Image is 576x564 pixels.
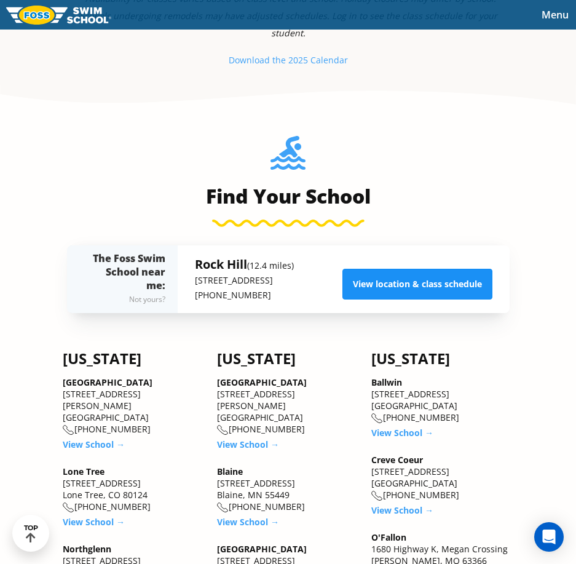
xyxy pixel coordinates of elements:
p: [STREET_ADDRESS] [195,273,294,288]
div: [STREET_ADDRESS] Blaine, MN 55449 [PHONE_NUMBER] [217,466,359,513]
a: View School → [217,516,279,528]
div: [STREET_ADDRESS][PERSON_NAME] [GEOGRAPHIC_DATA] [PHONE_NUMBER] [217,376,359,435]
img: location-phone-o-icon.svg [217,425,229,435]
div: Open Intercom Messenger [534,522,564,552]
a: View School → [63,516,125,528]
img: location-phone-o-icon.svg [371,413,383,424]
img: Foss-Location-Swimming-Pool-Person.svg [270,136,306,178]
p: [PHONE_NUMBER] [195,288,294,303]
a: Lone Tree [63,466,105,477]
h4: [US_STATE] [371,350,513,367]
div: [STREET_ADDRESS] Lone Tree, CO 80124 [PHONE_NUMBER] [63,466,205,513]
div: [STREET_ADDRESS][PERSON_NAME] [GEOGRAPHIC_DATA] [PHONE_NUMBER] [63,376,205,435]
a: Download the 2025 Calendar [229,54,348,66]
a: Northglenn [63,543,111,555]
h4: [US_STATE] [217,350,359,367]
img: location-phone-o-icon.svg [63,502,74,513]
img: location-phone-o-icon.svg [371,491,383,501]
img: location-phone-o-icon.svg [217,502,229,513]
h5: Rock Hill [195,256,294,273]
a: [GEOGRAPHIC_DATA] [63,376,152,388]
img: FOSS Swim School Logo [6,6,111,25]
a: [GEOGRAPHIC_DATA] [217,376,307,388]
a: View location & class schedule [342,269,492,300]
a: Creve Coeur [371,454,423,466]
button: Toggle navigation [534,6,576,24]
a: View School → [371,427,433,439]
a: [GEOGRAPHIC_DATA] [217,543,307,555]
a: View School → [63,439,125,450]
a: Ballwin [371,376,402,388]
h4: [US_STATE] [63,350,205,367]
div: TOP [24,524,38,543]
div: [STREET_ADDRESS] [GEOGRAPHIC_DATA] [PHONE_NUMBER] [371,376,513,424]
small: (12.4 miles) [247,260,294,271]
a: View School → [217,439,279,450]
a: Blaine [217,466,243,477]
small: e 2025 Calendar [281,54,348,66]
a: View School → [371,504,433,516]
img: location-phone-o-icon.svg [63,425,74,435]
div: Not yours? [92,292,165,307]
a: O'Fallon [371,531,406,543]
div: [STREET_ADDRESS] [GEOGRAPHIC_DATA] [PHONE_NUMBER] [371,454,513,501]
small: Download th [229,54,281,66]
h3: Find Your School [6,184,570,209]
div: The Foss Swim School near me: [92,252,165,307]
span: Menu [542,8,569,22]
